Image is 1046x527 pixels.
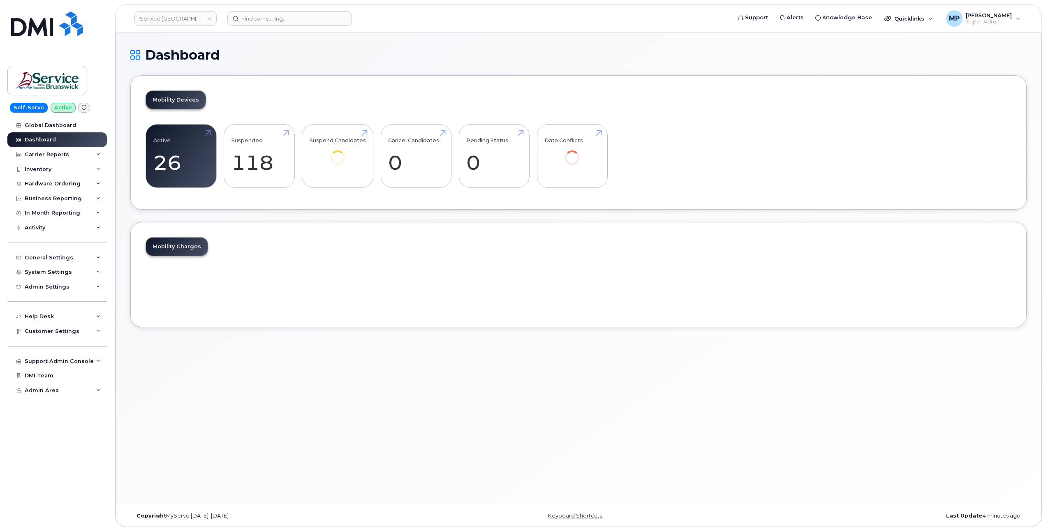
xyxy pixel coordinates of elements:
[548,513,602,519] a: Keyboard Shortcuts
[231,129,287,183] a: Suspended 118
[388,129,444,183] a: Cancel Candidates 0
[544,129,600,176] a: Data Conflicts
[153,129,209,183] a: Active 26
[146,238,208,256] a: Mobility Charges
[946,513,982,519] strong: Last Update
[130,48,1027,62] h1: Dashboard
[137,513,166,519] strong: Copyright
[130,513,429,519] div: MyServe [DATE]–[DATE]
[146,91,206,109] a: Mobility Devices
[310,129,366,176] a: Suspend Candidates
[466,129,522,183] a: Pending Status 0
[728,513,1027,519] div: 4 minutes ago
